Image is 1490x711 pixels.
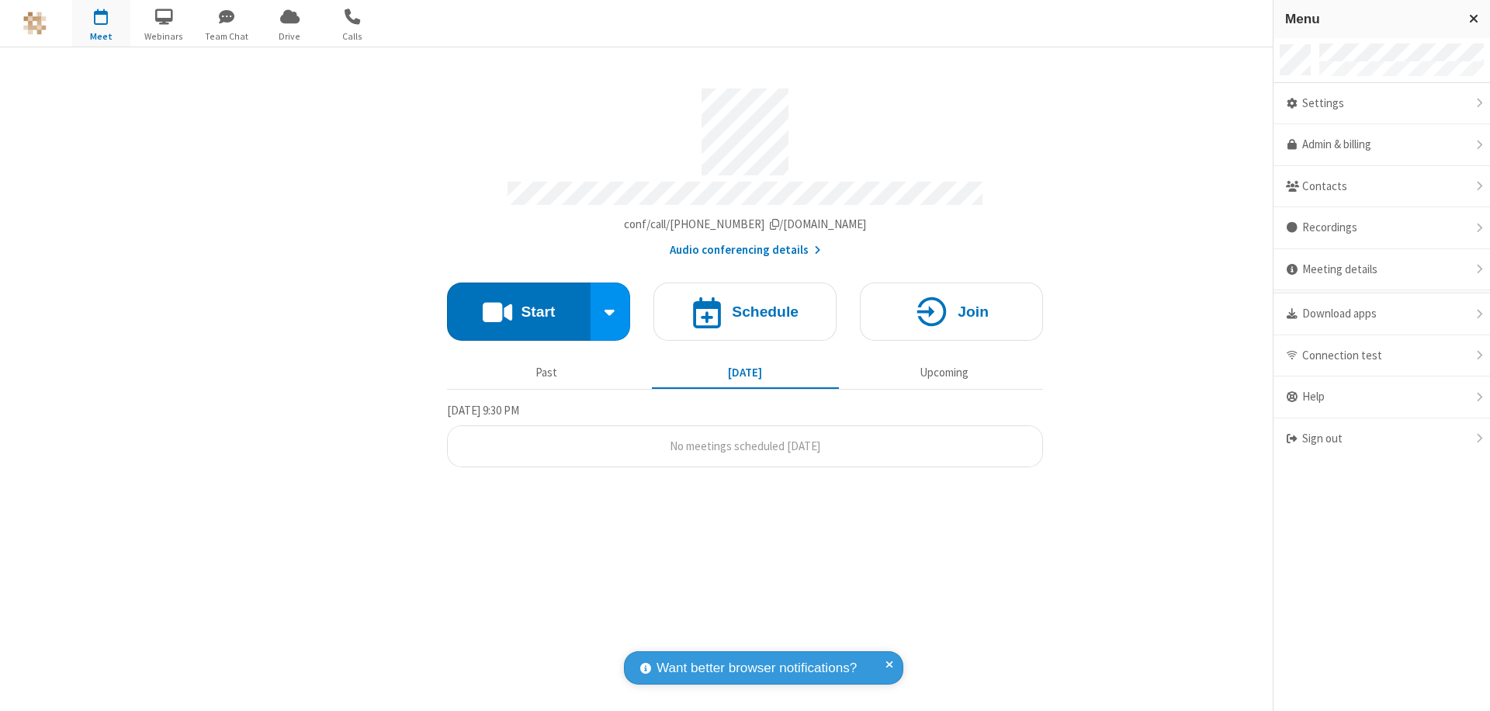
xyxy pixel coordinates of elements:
h4: Join [958,304,989,319]
div: Help [1273,376,1490,418]
div: Recordings [1273,207,1490,249]
button: Copy my meeting room linkCopy my meeting room link [624,216,867,234]
section: Account details [447,77,1043,259]
h4: Start [521,304,555,319]
h3: Menu [1285,12,1455,26]
span: No meetings scheduled [DATE] [670,439,820,453]
h4: Schedule [732,304,799,319]
button: Join [860,283,1043,341]
span: Webinars [135,29,193,43]
button: Audio conferencing details [670,241,821,259]
div: Download apps [1273,293,1490,335]
section: Today's Meetings [447,401,1043,468]
button: Upcoming [851,358,1038,387]
span: Want better browser notifications? [657,658,857,678]
div: Connection test [1273,335,1490,377]
span: [DATE] 9:30 PM [447,403,519,418]
button: [DATE] [652,358,839,387]
a: Admin & billing [1273,124,1490,166]
span: Team Chat [198,29,256,43]
div: Contacts [1273,166,1490,208]
div: Start conference options [591,283,631,341]
button: Past [453,358,640,387]
div: Sign out [1273,418,1490,460]
button: Schedule [653,283,837,341]
span: Copy my meeting room link [624,217,867,231]
span: Calls [324,29,382,43]
span: Drive [261,29,319,43]
button: Start [447,283,591,341]
div: Meeting details [1273,249,1490,291]
span: Meet [72,29,130,43]
div: Settings [1273,83,1490,125]
img: QA Selenium DO NOT DELETE OR CHANGE [23,12,47,35]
